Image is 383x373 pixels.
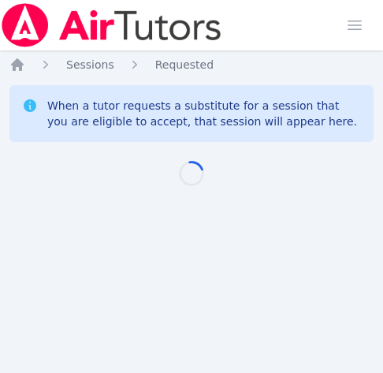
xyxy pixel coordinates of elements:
a: Requested [155,57,214,73]
span: Requested [155,58,214,71]
nav: Breadcrumb [9,57,374,73]
div: When a tutor requests a substitute for a session that you are eligible to accept, that session wi... [47,98,361,129]
a: Sessions [66,57,114,73]
span: Sessions [66,58,114,71]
